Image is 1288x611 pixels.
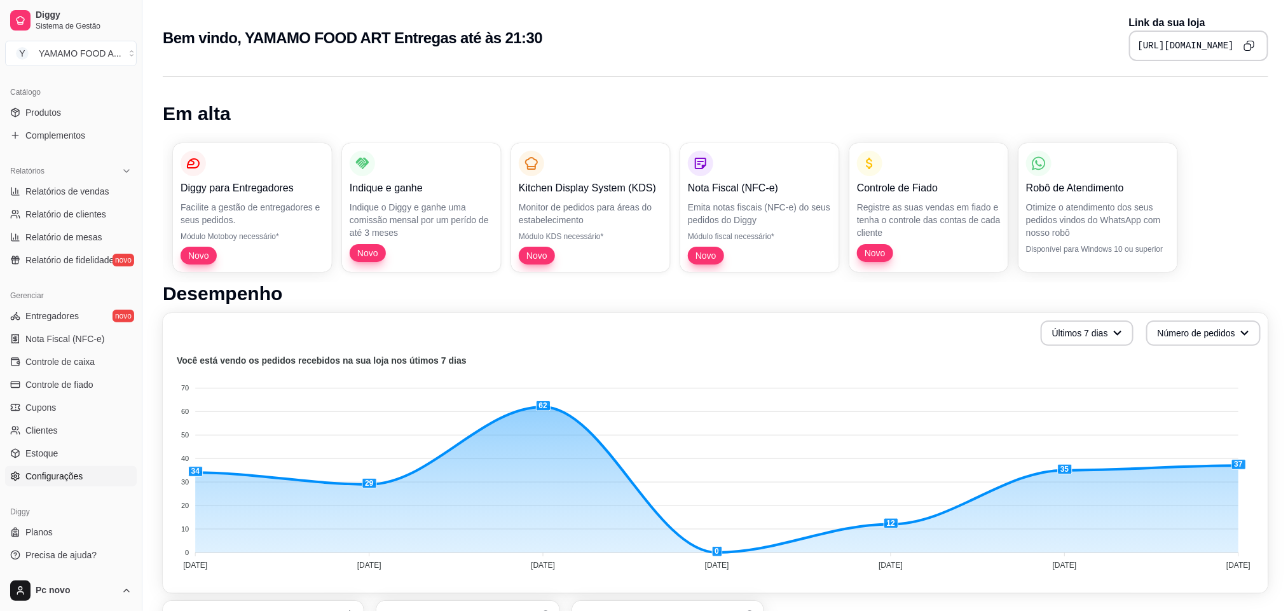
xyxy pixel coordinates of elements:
[5,181,137,202] a: Relatórios de vendas
[1129,15,1268,31] p: Link da sua loja
[25,355,95,368] span: Controle de caixa
[879,561,903,570] tspan: [DATE]
[1026,181,1170,196] p: Robô de Atendimento
[25,333,104,345] span: Nota Fiscal (NFC-e)
[173,143,332,272] button: Diggy para EntregadoresFacilite a gestão de entregadores e seus pedidos.Módulo Motoboy necessário...
[342,143,501,272] button: Indique e ganheIndique o Diggy e ganhe uma comissão mensal por um perído de até 3 mesesNovo
[181,201,324,226] p: Facilite a gestão de entregadores e seus pedidos.
[25,185,109,198] span: Relatórios de vendas
[5,575,137,606] button: Pc novo
[25,254,114,266] span: Relatório de fidelidade
[1226,561,1250,570] tspan: [DATE]
[521,249,552,262] span: Novo
[1053,561,1077,570] tspan: [DATE]
[5,466,137,486] a: Configurações
[849,143,1008,272] button: Controle de FiadoRegistre as suas vendas em fiado e tenha o controle das contas de cada clienteNovo
[5,250,137,270] a: Relatório de fidelidadenovo
[183,561,207,570] tspan: [DATE]
[352,247,383,259] span: Novo
[5,125,137,146] a: Complementos
[25,208,106,221] span: Relatório de clientes
[857,201,1001,239] p: Registre as suas vendas em fiado e tenha o controle das contas de cada cliente
[1041,320,1134,346] button: Últimos 7 dias
[519,201,662,226] p: Monitor de pedidos para áreas do estabelecimento
[25,106,61,119] span: Produtos
[5,443,137,463] a: Estoque
[5,227,137,247] a: Relatório de mesas
[25,231,102,244] span: Relatório de mesas
[25,447,58,460] span: Estoque
[183,249,214,262] span: Novo
[5,374,137,395] a: Controle de fiado
[25,424,58,437] span: Clientes
[5,306,137,326] a: Entregadoresnovo
[1239,36,1259,56] button: Copy to clipboard
[25,549,97,561] span: Precisa de ajuda?
[36,10,132,21] span: Diggy
[5,41,137,66] button: Select a team
[5,420,137,441] a: Clientes
[181,455,189,462] tspan: 40
[680,143,839,272] button: Nota Fiscal (NFC-e)Emita notas fiscais (NFC-e) do seus pedidos do DiggyMódulo fiscal necessário*Novo
[350,201,493,239] p: Indique o Diggy e ganhe uma comissão mensal por um perído de até 3 meses
[181,431,189,439] tspan: 50
[1018,143,1177,272] button: Robô de AtendimentoOtimize o atendimento dos seus pedidos vindos do WhatsApp com nosso robôDispon...
[25,129,85,142] span: Complementos
[531,561,555,570] tspan: [DATE]
[688,181,832,196] p: Nota Fiscal (NFC-e)
[688,231,832,242] p: Módulo fiscal necessário*
[519,181,662,196] p: Kitchen Display System (KDS)
[5,102,137,123] a: Produtos
[5,352,137,372] a: Controle de caixa
[1138,39,1234,52] pre: [URL][DOMAIN_NAME]
[860,247,891,259] span: Novo
[5,502,137,522] div: Diggy
[1026,244,1170,254] p: Disponível para Windows 10 ou superior
[5,329,137,349] a: Nota Fiscal (NFC-e)
[39,47,121,60] div: YAMAMO FOOD A ...
[5,522,137,542] a: Planos
[5,397,137,418] a: Cupons
[163,282,1268,305] h1: Desempenho
[36,585,116,596] span: Pc novo
[163,28,542,48] h2: Bem vindo, YAMAMO FOOD ART Entregas até às 21:30
[1026,201,1170,239] p: Otimize o atendimento dos seus pedidos vindos do WhatsApp com nosso robô
[177,356,467,366] text: Você está vendo os pedidos recebidos na sua loja nos útimos 7 dias
[10,166,45,176] span: Relatórios
[181,502,189,509] tspan: 20
[25,526,53,539] span: Planos
[36,21,132,31] span: Sistema de Gestão
[5,285,137,306] div: Gerenciar
[5,204,137,224] a: Relatório de clientes
[181,478,189,486] tspan: 30
[857,181,1001,196] p: Controle de Fiado
[5,545,137,565] a: Precisa de ajuda?
[25,378,93,391] span: Controle de fiado
[181,181,324,196] p: Diggy para Entregadores
[25,401,56,414] span: Cupons
[181,384,189,392] tspan: 70
[1146,320,1261,346] button: Número de pedidos
[5,82,137,102] div: Catálogo
[519,231,662,242] p: Módulo KDS necessário*
[511,143,670,272] button: Kitchen Display System (KDS)Monitor de pedidos para áreas do estabelecimentoMódulo KDS necessário...
[25,310,79,322] span: Entregadores
[185,549,189,556] tspan: 0
[705,561,729,570] tspan: [DATE]
[181,231,324,242] p: Módulo Motoboy necessário*
[5,5,137,36] a: DiggySistema de Gestão
[690,249,722,262] span: Novo
[357,561,381,570] tspan: [DATE]
[350,181,493,196] p: Indique e ganhe
[163,102,1268,125] h1: Em alta
[688,201,832,226] p: Emita notas fiscais (NFC-e) do seus pedidos do Diggy
[181,408,189,415] tspan: 60
[181,525,189,533] tspan: 10
[25,470,83,483] span: Configurações
[16,47,29,60] span: Y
